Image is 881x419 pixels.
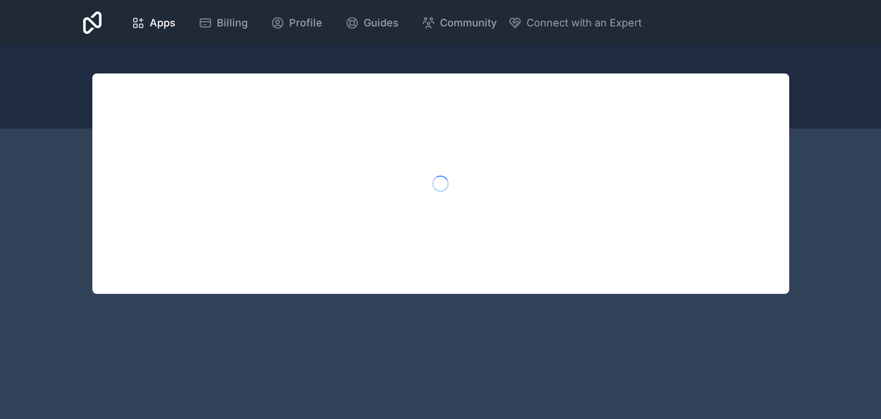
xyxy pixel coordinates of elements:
[364,15,399,31] span: Guides
[527,15,642,31] span: Connect with an Expert
[217,15,248,31] span: Billing
[150,15,176,31] span: Apps
[440,15,497,31] span: Community
[336,10,408,36] a: Guides
[289,15,322,31] span: Profile
[508,15,642,31] button: Connect with an Expert
[412,10,506,36] a: Community
[189,10,257,36] a: Billing
[122,10,185,36] a: Apps
[262,10,332,36] a: Profile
